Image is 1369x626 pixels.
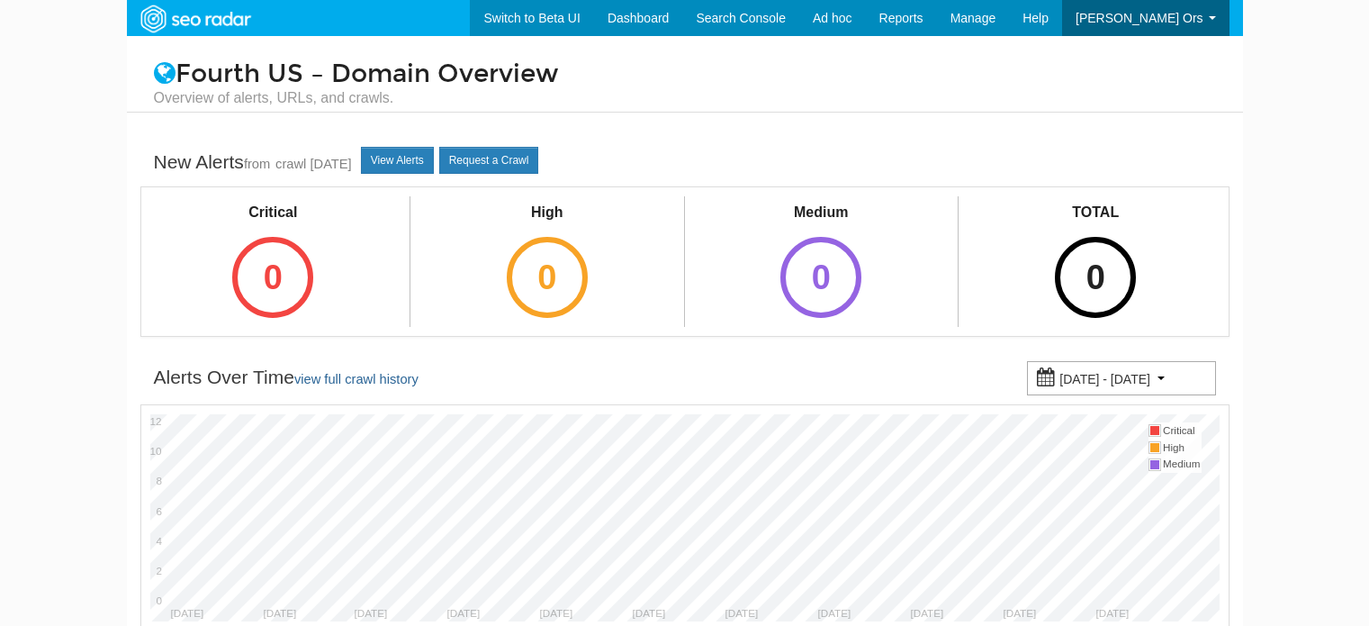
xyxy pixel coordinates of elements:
div: Medium [764,203,878,223]
div: 0 [780,237,861,318]
div: New Alerts [154,149,352,177]
span: Search Console [696,11,786,25]
div: Critical [216,203,329,223]
td: Medium [1162,456,1201,473]
td: Critical [1162,422,1201,440]
span: Reports [879,11,923,25]
h1: Fourth US – Domain Overview [140,60,1229,108]
div: Alerts Over Time [154,364,419,393]
img: SEORadar [133,3,257,35]
a: crawl [DATE] [275,157,352,171]
small: Overview of alerts, URLs, and crawls. [154,88,1216,108]
span: Ad hoc [813,11,852,25]
span: Manage [950,11,996,25]
small: [DATE] - [DATE] [1059,372,1150,386]
a: view full crawl history [294,372,419,386]
small: from [244,157,270,171]
div: High [491,203,604,223]
a: Request a Crawl [439,147,539,174]
div: TOTAL [1039,203,1152,223]
td: High [1162,440,1201,457]
div: 0 [232,237,313,318]
span: Help [1022,11,1049,25]
span: [PERSON_NAME] Ors [1076,11,1203,25]
div: 0 [507,237,588,318]
a: View Alerts [361,147,434,174]
div: 0 [1055,237,1136,318]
